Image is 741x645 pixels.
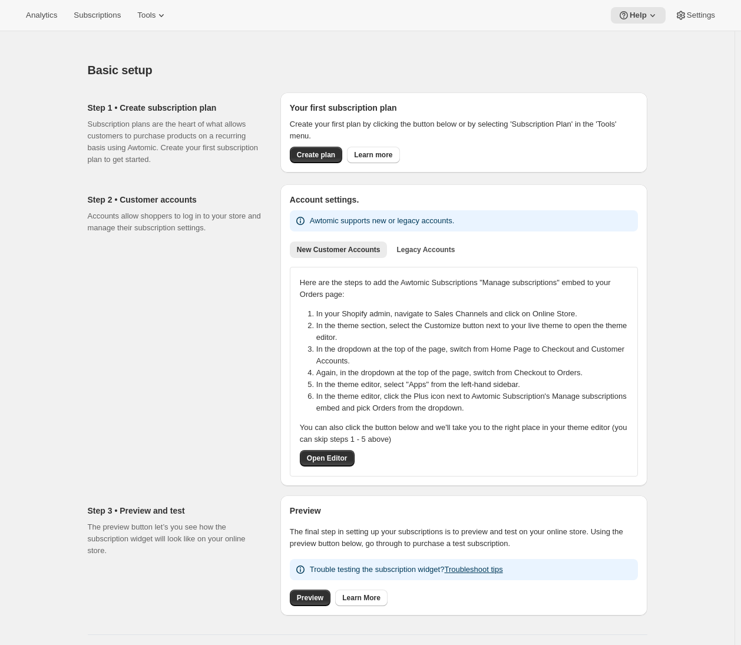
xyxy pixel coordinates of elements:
span: Create plan [297,150,335,160]
p: Create your first plan by clicking the button below or by selecting 'Subscription Plan' in the 'T... [290,118,638,142]
span: Tools [137,11,156,20]
h2: Your first subscription plan [290,102,638,114]
li: In the dropdown at the top of the page, switch from Home Page to Checkout and Customer Accounts. [316,343,635,367]
span: Analytics [26,11,57,20]
button: Help [611,7,666,24]
button: Settings [668,7,722,24]
button: Analytics [19,7,64,24]
li: In the theme section, select the Customize button next to your live theme to open the theme editor. [316,320,635,343]
span: Subscriptions [74,11,121,20]
li: In the theme editor, select "Apps" from the left-hand sidebar. [316,379,635,391]
button: Open Editor [300,450,355,467]
li: In the theme editor, click the Plus icon next to Awtomic Subscription's Manage subscriptions embe... [316,391,635,414]
span: Preview [297,593,323,603]
p: You can also click the button below and we'll take you to the right place in your theme editor (y... [300,422,628,445]
h2: Account settings. [290,194,638,206]
li: Again, in the dropdown at the top of the page, switch from Checkout to Orders. [316,367,635,379]
button: Tools [130,7,174,24]
h2: Step 1 • Create subscription plan [88,102,262,114]
span: Learn more [354,150,392,160]
p: Accounts allow shoppers to log in to your store and manage their subscription settings. [88,210,262,234]
span: Help [630,11,647,20]
a: Troubleshoot tips [444,565,502,574]
p: The final step in setting up your subscriptions is to preview and test on your online store. Usin... [290,526,638,550]
h2: Step 2 • Customer accounts [88,194,262,206]
p: Subscription plans are the heart of what allows customers to purchase products on a recurring bas... [88,118,262,166]
h2: Preview [290,505,638,517]
span: New Customer Accounts [297,245,381,254]
span: Basic setup [88,64,153,77]
a: Learn more [347,147,399,163]
h2: Step 3 • Preview and test [88,505,262,517]
span: Legacy Accounts [396,245,455,254]
p: Trouble testing the subscription widget? [310,564,503,575]
li: In your Shopify admin, navigate to Sales Channels and click on Online Store. [316,308,635,320]
button: New Customer Accounts [290,242,388,258]
span: Open Editor [307,454,348,463]
button: Legacy Accounts [389,242,462,258]
button: Create plan [290,147,342,163]
span: Learn More [342,593,381,603]
a: Preview [290,590,330,606]
a: Learn More [335,590,388,606]
p: Awtomic supports new or legacy accounts. [310,215,454,227]
button: Subscriptions [67,7,128,24]
p: Here are the steps to add the Awtomic Subscriptions "Manage subscriptions" embed to your Orders p... [300,277,628,300]
span: Settings [687,11,715,20]
p: The preview button let’s you see how the subscription widget will look like on your online store. [88,521,262,557]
